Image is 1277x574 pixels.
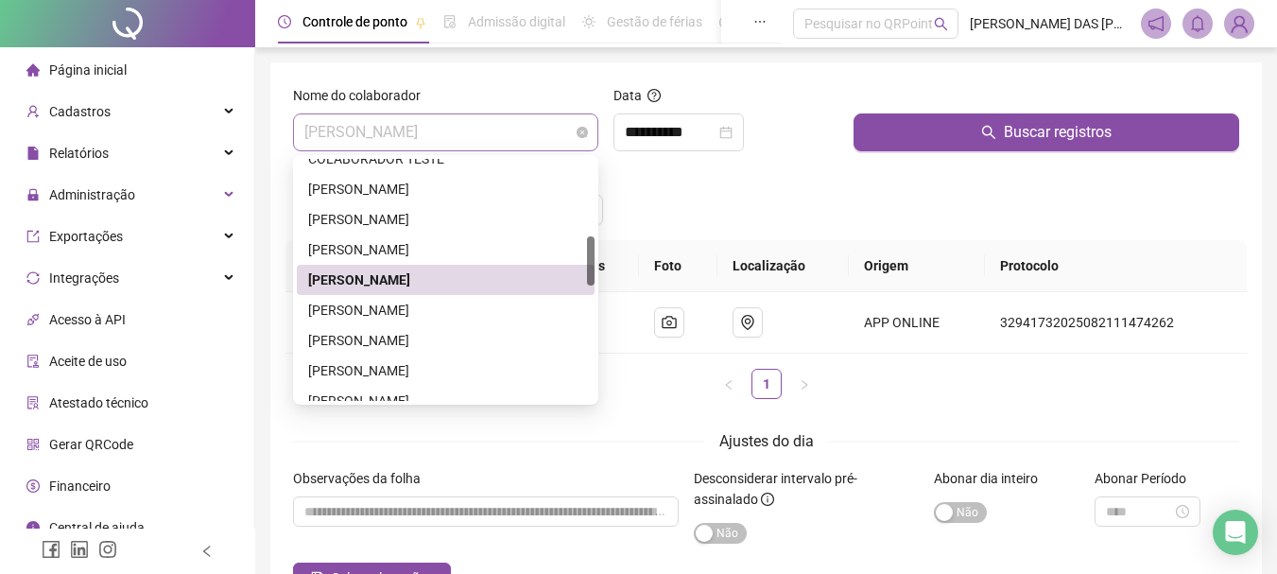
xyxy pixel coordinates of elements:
span: Exportações [49,229,123,244]
span: sync [26,271,40,285]
span: Atestado técnico [49,395,148,410]
span: Gerar QRCode [49,437,133,452]
span: Integrações [49,270,119,286]
span: Administração [49,187,135,202]
div: [PERSON_NAME] [308,209,583,230]
span: Financeiro [49,478,111,494]
button: Buscar registros [854,113,1239,151]
div: COLABORADOR TESTE [297,144,595,174]
span: file-done [443,15,457,28]
td: 32941732025082111474262 [985,292,1247,354]
th: Localização [717,240,850,292]
span: file [26,147,40,160]
li: Página anterior [714,369,744,399]
span: Aceite de uso [49,354,127,369]
label: Nome do colaborador [293,85,433,106]
span: export [26,230,40,243]
span: bell [1189,15,1206,32]
span: camera [662,315,677,330]
span: sun [582,15,595,28]
span: Acesso à API [49,312,126,327]
div: IVANEI DE OLIVEIRA MENDONÇA [297,386,595,416]
span: Buscar registros [1004,121,1112,144]
div: [PERSON_NAME] [308,330,583,351]
span: dollar [26,479,40,493]
span: search [981,125,996,140]
span: qrcode [26,438,40,451]
div: [PERSON_NAME] [308,270,583,290]
li: 1 [751,369,782,399]
span: Gestão de férias [607,14,702,29]
span: question-circle [647,89,661,102]
span: instagram [98,540,117,559]
span: audit [26,355,40,368]
th: Protocolo [985,240,1247,292]
span: Controle de ponto [302,14,407,29]
a: 1 [752,370,781,398]
span: close-circle [577,127,588,138]
span: ellipsis [753,15,767,28]
span: Página inicial [49,62,127,78]
span: linkedin [70,540,89,559]
td: APP ONLINE [849,292,985,354]
span: pushpin [415,17,426,28]
span: FRANCISCO DA SILVA SARAIVA [304,114,587,150]
span: Relatórios [49,146,109,161]
div: DANIEL BARBOSA DE SOUZA [297,174,595,204]
span: dashboard [719,15,733,28]
div: IGOR FERREIRA RAMIRO [297,325,595,356]
div: [PERSON_NAME] [308,391,583,411]
div: [PERSON_NAME] [308,300,583,321]
span: clock-circle [278,15,291,28]
span: notification [1148,15,1165,32]
span: [PERSON_NAME] DAS [PERSON_NAME] COMERCIAL [970,13,1130,34]
span: Data [613,88,642,103]
span: home [26,63,40,77]
div: [PERSON_NAME] [308,239,583,260]
span: user-add [26,105,40,118]
span: left [200,545,214,558]
li: Próxima página [789,369,820,399]
button: right [789,369,820,399]
span: info-circle [26,521,40,534]
div: ITALO DIEGO PINHEIRO CAMPELO [297,356,595,386]
span: lock [26,188,40,201]
span: environment [740,315,755,330]
th: Foto [639,240,716,292]
span: Cadastros [49,104,111,119]
span: left [723,379,734,391]
div: COLABORADOR TESTE [308,148,583,169]
span: Admissão digital [468,14,565,29]
span: Desconsiderar intervalo pré-assinalado [694,471,857,507]
span: right [799,379,810,391]
div: Open Intercom Messenger [1213,510,1258,555]
span: Central de ajuda [49,520,145,535]
label: Abonar Período [1095,468,1199,489]
div: FRANCISCO DA SILVA SARAIVA [297,265,595,295]
span: Ajustes do dia [719,432,814,450]
span: facebook [42,540,60,559]
div: [PERSON_NAME] [308,360,583,381]
span: api [26,313,40,326]
th: Origem [849,240,985,292]
div: FERNANDO SOUSA NASCIMENTO [297,235,595,265]
div: GASPAR HENRIQUE DOS SANTOS CAMPELO [297,295,595,325]
img: 88193 [1225,9,1253,38]
span: solution [26,396,40,409]
label: Observações da folha [293,468,433,489]
div: [PERSON_NAME] [308,179,583,200]
div: DINO CÉSAR BULHOSA DE FERREIRA [297,204,595,235]
span: info-circle [761,493,774,506]
button: left [714,369,744,399]
span: search [934,17,948,31]
label: Abonar dia inteiro [934,468,1050,489]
